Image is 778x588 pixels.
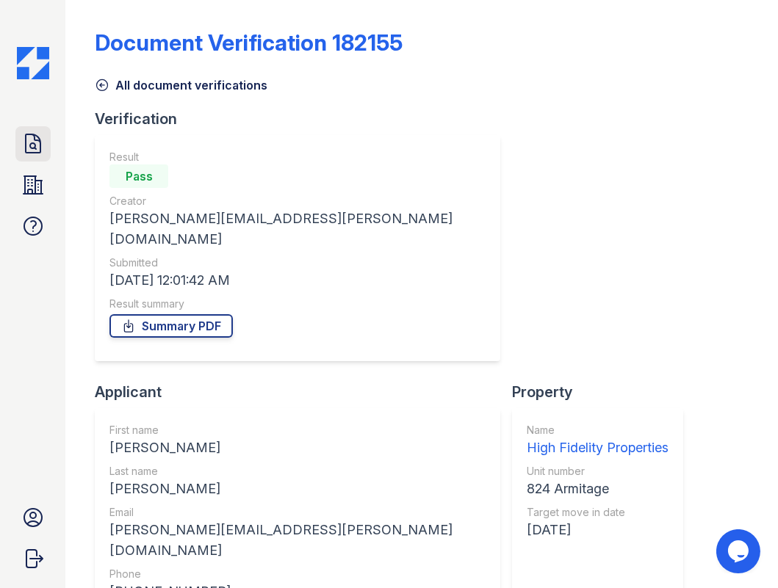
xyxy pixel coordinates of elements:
[109,567,486,581] div: Phone
[512,382,695,402] div: Property
[109,150,486,164] div: Result
[95,29,403,56] div: Document Verification 182155
[95,76,267,94] a: All document verifications
[109,255,486,270] div: Submitted
[109,438,486,458] div: [PERSON_NAME]
[527,423,669,458] a: Name High Fidelity Properties
[716,529,763,573] iframe: chat widget
[109,505,486,520] div: Email
[95,109,512,129] div: Verification
[109,314,233,338] a: Summary PDF
[527,505,669,520] div: Target move in date
[109,520,486,561] div: [PERSON_NAME][EMAIL_ADDRESS][PERSON_NAME][DOMAIN_NAME]
[95,382,512,402] div: Applicant
[109,423,486,438] div: First name
[109,194,486,208] div: Creator
[109,479,486,499] div: [PERSON_NAME]
[527,438,669,458] div: High Fidelity Properties
[109,164,168,188] div: Pass
[109,270,486,291] div: [DATE] 12:01:42 AM
[527,423,669,438] div: Name
[527,464,669,479] div: Unit number
[527,479,669,499] div: 824 Armitage
[17,47,49,79] img: CE_Icon_Blue-c292c112584629df590d857e76928e9f676e5b41ef8f769ba2f05ee15b207248.png
[109,464,486,479] div: Last name
[109,297,486,311] div: Result summary
[527,520,669,540] div: [DATE]
[109,208,486,250] div: [PERSON_NAME][EMAIL_ADDRESS][PERSON_NAME][DOMAIN_NAME]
